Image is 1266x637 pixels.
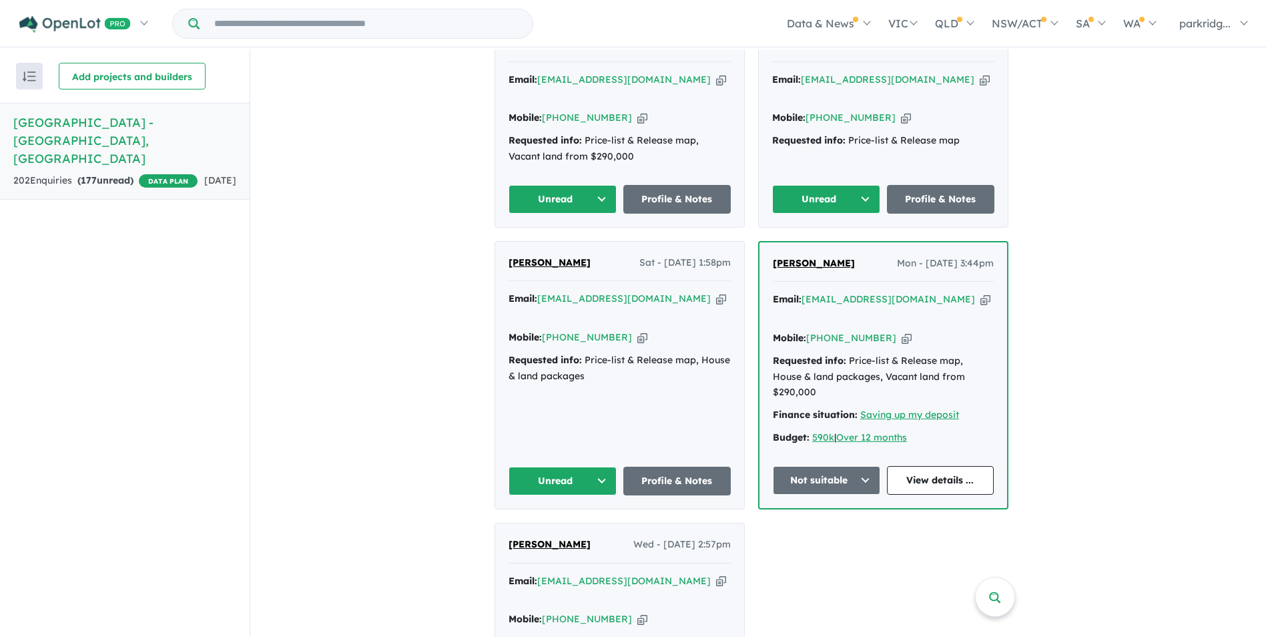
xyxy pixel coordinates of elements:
[13,173,198,189] div: 202 Enquir ies
[637,612,647,626] button: Copy
[202,9,530,38] input: Try estate name, suburb, builder or developer
[639,255,731,271] span: Sat - [DATE] 1:58pm
[806,112,896,124] a: [PHONE_NUMBER]
[897,256,994,272] span: Mon - [DATE] 3:44pm
[623,467,731,495] a: Profile & Notes
[773,431,810,443] strong: Budget:
[509,354,582,366] strong: Requested info:
[204,174,236,186] span: [DATE]
[980,73,990,87] button: Copy
[509,467,617,495] button: Unread
[537,73,711,85] a: [EMAIL_ADDRESS][DOMAIN_NAME]
[716,574,726,588] button: Copy
[836,431,907,443] a: Over 12 months
[77,174,133,186] strong: ( unread)
[542,112,632,124] a: [PHONE_NUMBER]
[537,292,711,304] a: [EMAIL_ADDRESS][DOMAIN_NAME]
[542,331,632,343] a: [PHONE_NUMBER]
[806,332,896,344] a: [PHONE_NUMBER]
[509,112,542,124] strong: Mobile:
[773,466,880,495] button: Not suitable
[773,353,994,401] div: Price-list & Release map, House & land packages, Vacant land from $290,000
[773,293,802,305] strong: Email:
[772,112,806,124] strong: Mobile:
[773,257,855,269] span: [PERSON_NAME]
[509,538,591,550] span: [PERSON_NAME]
[537,575,711,587] a: [EMAIL_ADDRESS][DOMAIN_NAME]
[773,430,994,446] div: |
[13,114,236,168] h5: [GEOGRAPHIC_DATA] - [GEOGRAPHIC_DATA] , [GEOGRAPHIC_DATA]
[772,133,994,149] div: Price-list & Release map
[509,353,731,385] div: Price-list & Release map, House & land packages
[773,332,806,344] strong: Mobile:
[23,71,36,81] img: sort.svg
[772,185,880,214] button: Unread
[772,73,801,85] strong: Email:
[509,575,537,587] strong: Email:
[716,73,726,87] button: Copy
[509,292,537,304] strong: Email:
[509,134,582,146] strong: Requested info:
[509,613,542,625] strong: Mobile:
[509,255,591,271] a: [PERSON_NAME]
[59,63,206,89] button: Add projects and builders
[637,111,647,125] button: Copy
[19,16,131,33] img: Openlot PRO Logo White
[139,174,198,188] span: DATA PLAN
[509,133,731,165] div: Price-list & Release map, Vacant land from $290,000
[509,73,537,85] strong: Email:
[637,331,647,345] button: Copy
[509,256,591,268] span: [PERSON_NAME]
[509,331,542,343] strong: Mobile:
[542,613,632,625] a: [PHONE_NUMBER]
[801,73,974,85] a: [EMAIL_ADDRESS][DOMAIN_NAME]
[901,111,911,125] button: Copy
[773,355,846,367] strong: Requested info:
[980,292,990,306] button: Copy
[772,134,846,146] strong: Requested info:
[773,256,855,272] a: [PERSON_NAME]
[509,185,617,214] button: Unread
[623,185,731,214] a: Profile & Notes
[509,537,591,553] a: [PERSON_NAME]
[902,331,912,345] button: Copy
[773,409,858,421] strong: Finance situation:
[81,174,97,186] span: 177
[860,409,959,421] a: Saving up my deposit
[1179,17,1231,30] span: parkridg...
[802,293,975,305] a: [EMAIL_ADDRESS][DOMAIN_NAME]
[716,292,726,306] button: Copy
[887,466,994,495] a: View details ...
[812,431,834,443] a: 590k
[887,185,995,214] a: Profile & Notes
[633,537,731,553] span: Wed - [DATE] 2:57pm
